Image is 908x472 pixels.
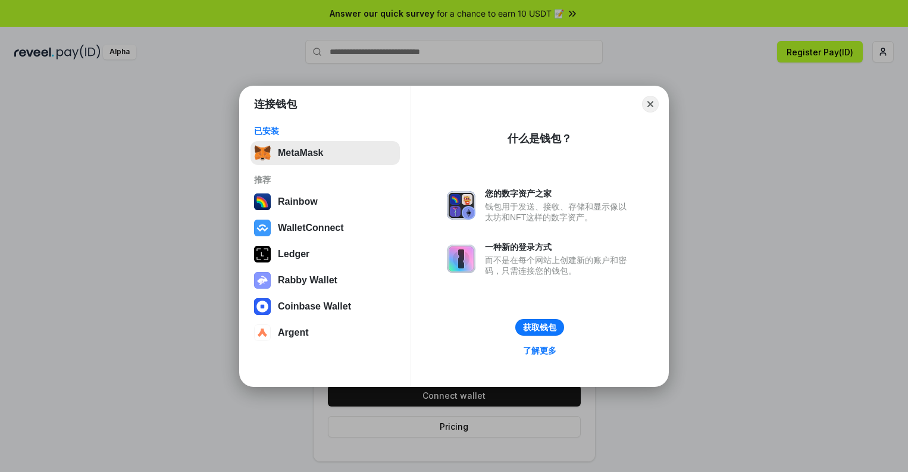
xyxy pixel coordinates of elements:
div: MetaMask [278,148,323,158]
div: Coinbase Wallet [278,301,351,312]
div: 获取钱包 [523,322,556,333]
img: svg+xml,%3Csvg%20width%3D%2228%22%20height%3D%2228%22%20viewBox%3D%220%200%2028%2028%22%20fill%3D... [254,298,271,315]
img: svg+xml,%3Csvg%20width%3D%2228%22%20height%3D%2228%22%20viewBox%3D%220%200%2028%2028%22%20fill%3D... [254,324,271,341]
button: Ledger [251,242,400,266]
div: 钱包用于发送、接收、存储和显示像以太坊和NFT这样的数字资产。 [485,201,633,223]
button: Rainbow [251,190,400,214]
div: Rabby Wallet [278,275,337,286]
img: svg+xml,%3Csvg%20xmlns%3D%22http%3A%2F%2Fwww.w3.org%2F2000%2Fsvg%22%20width%3D%2228%22%20height%3... [254,246,271,262]
button: MetaMask [251,141,400,165]
h1: 连接钱包 [254,97,297,111]
button: WalletConnect [251,216,400,240]
div: 已安装 [254,126,396,136]
img: svg+xml,%3Csvg%20width%3D%2228%22%20height%3D%2228%22%20viewBox%3D%220%200%2028%2028%22%20fill%3D... [254,220,271,236]
div: Rainbow [278,196,318,207]
button: Close [642,96,659,112]
button: 获取钱包 [515,319,564,336]
div: 您的数字资产之家 [485,188,633,199]
div: 一种新的登录方式 [485,242,633,252]
img: svg+xml,%3Csvg%20xmlns%3D%22http%3A%2F%2Fwww.w3.org%2F2000%2Fsvg%22%20fill%3D%22none%22%20viewBox... [447,191,475,220]
img: svg+xml,%3Csvg%20fill%3D%22none%22%20height%3D%2233%22%20viewBox%3D%220%200%2035%2033%22%20width%... [254,145,271,161]
img: svg+xml,%3Csvg%20xmlns%3D%22http%3A%2F%2Fwww.w3.org%2F2000%2Fsvg%22%20fill%3D%22none%22%20viewBox... [447,245,475,273]
div: 什么是钱包？ [508,132,572,146]
button: Coinbase Wallet [251,295,400,318]
img: svg+xml,%3Csvg%20width%3D%22120%22%20height%3D%22120%22%20viewBox%3D%220%200%20120%20120%22%20fil... [254,193,271,210]
a: 了解更多 [516,343,563,358]
div: Ledger [278,249,309,260]
div: WalletConnect [278,223,344,233]
button: Rabby Wallet [251,268,400,292]
div: 了解更多 [523,345,556,356]
div: 推荐 [254,174,396,185]
div: 而不是在每个网站上创建新的账户和密码，只需连接您的钱包。 [485,255,633,276]
img: svg+xml,%3Csvg%20xmlns%3D%22http%3A%2F%2Fwww.w3.org%2F2000%2Fsvg%22%20fill%3D%22none%22%20viewBox... [254,272,271,289]
div: Argent [278,327,309,338]
button: Argent [251,321,400,345]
